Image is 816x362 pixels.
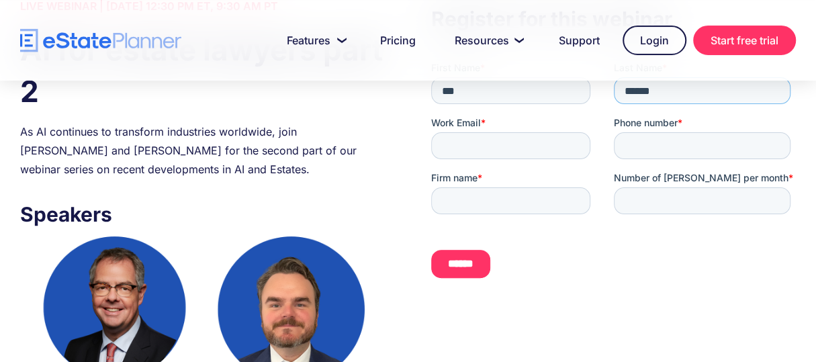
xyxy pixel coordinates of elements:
[364,27,432,54] a: Pricing
[543,27,616,54] a: Support
[20,29,181,52] a: home
[271,27,357,54] a: Features
[439,27,536,54] a: Resources
[623,26,686,55] a: Login
[20,122,385,179] div: As AI continues to transform industries worldwide, join [PERSON_NAME] and [PERSON_NAME] for the s...
[693,26,796,55] a: Start free trial
[20,199,385,230] h3: Speakers
[431,61,796,289] iframe: Form 0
